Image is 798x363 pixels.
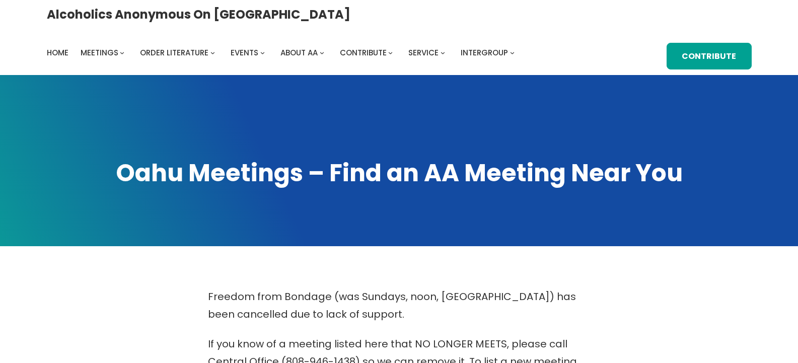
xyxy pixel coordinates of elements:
a: Contribute [340,46,387,60]
p: Freedom from Bondage (was Sundays, noon, [GEOGRAPHIC_DATA]) has been cancelled due to lack of sup... [208,288,591,323]
button: Events submenu [260,50,265,55]
button: Contribute submenu [388,50,393,55]
h1: Oahu Meetings – Find an AA Meeting Near You [47,157,752,190]
span: Contribute [340,47,387,58]
nav: Intergroup [47,46,518,60]
a: Intergroup [461,46,508,60]
button: About AA submenu [320,50,324,55]
a: About AA [280,46,318,60]
a: Meetings [81,46,118,60]
a: Alcoholics Anonymous on [GEOGRAPHIC_DATA] [47,4,350,25]
span: Intergroup [461,47,508,58]
a: Events [231,46,258,60]
a: Service [408,46,439,60]
span: Home [47,47,68,58]
button: Service submenu [441,50,445,55]
span: Order Literature [140,47,208,58]
button: Meetings submenu [120,50,124,55]
a: Home [47,46,68,60]
span: Service [408,47,439,58]
button: Intergroup submenu [510,50,515,55]
a: Contribute [667,43,752,70]
span: Events [231,47,258,58]
span: About AA [280,47,318,58]
span: Meetings [81,47,118,58]
button: Order Literature submenu [210,50,215,55]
